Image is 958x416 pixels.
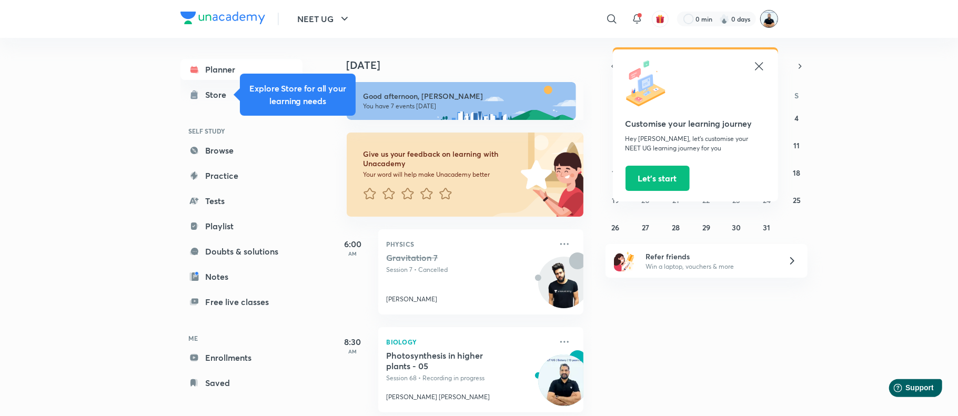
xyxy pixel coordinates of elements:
[646,251,775,262] h6: Refer friends
[758,219,775,236] button: October 31, 2025
[626,60,673,107] img: icon
[673,195,680,205] abbr: October 21, 2025
[646,262,775,271] p: Win a laptop, vouchers & more
[793,168,801,178] abbr: October 18, 2025
[763,195,771,205] abbr: October 24, 2025
[248,82,347,107] h5: Explore Store for all your learning needs
[607,219,624,236] button: October 26, 2025
[793,195,801,205] abbr: October 25, 2025
[332,336,374,348] h5: 8:30
[652,11,669,27] button: avatar
[789,109,805,126] button: October 4, 2025
[387,350,518,371] h5: Photosynthesis in higher plants - 05
[607,164,624,181] button: October 12, 2025
[180,291,302,312] a: Free live classes
[789,164,805,181] button: October 18, 2025
[626,166,690,191] button: Let’s start
[180,329,302,347] h6: ME
[626,117,765,130] h5: Customise your learning journey
[180,165,302,186] a: Practice
[795,90,799,100] abbr: Saturday
[180,12,265,27] a: Company Logo
[180,12,265,24] img: Company Logo
[180,266,302,287] a: Notes
[387,392,490,402] p: [PERSON_NAME] [PERSON_NAME]
[180,216,302,237] a: Playlist
[364,102,567,110] p: You have 7 events [DATE]
[864,375,946,404] iframe: Help widget launcher
[387,295,438,304] p: [PERSON_NAME]
[332,238,374,250] h5: 6:00
[387,336,552,348] p: Biology
[789,137,805,154] button: October 11, 2025
[387,265,552,275] p: Session 7 • Cancelled
[364,170,517,179] p: Your word will help make Unacademy better
[485,133,583,217] img: feedback_image
[719,14,730,24] img: streak
[332,250,374,257] p: AM
[668,219,684,236] button: October 28, 2025
[364,92,567,101] h6: Good afternoon, [PERSON_NAME]
[702,195,710,205] abbr: October 22, 2025
[728,219,745,236] button: October 30, 2025
[612,195,619,205] abbr: October 19, 2025
[364,149,517,168] h6: Give us your feedback on learning with Unacademy
[180,190,302,211] a: Tests
[332,348,374,354] p: AM
[180,347,302,368] a: Enrollments
[642,195,650,205] abbr: October 20, 2025
[607,191,624,208] button: October 19, 2025
[732,195,740,205] abbr: October 23, 2025
[795,113,799,123] abbr: October 4, 2025
[539,262,589,313] img: Avatar
[638,219,654,236] button: October 27, 2025
[626,134,765,153] p: Hey [PERSON_NAME], let’s customise your NEET UG learning journey for you
[180,122,302,140] h6: SELF STUDY
[789,191,805,208] button: October 25, 2025
[732,222,741,232] abbr: October 30, 2025
[180,84,302,105] a: Store
[607,137,624,154] button: October 5, 2025
[180,140,302,161] a: Browse
[387,252,518,263] h5: Gravitation 7
[387,238,552,250] p: Physics
[760,10,778,28] img: Subhash Chandra Yadav
[656,14,665,24] img: avatar
[612,222,620,232] abbr: October 26, 2025
[794,140,800,150] abbr: October 11, 2025
[672,222,680,232] abbr: October 28, 2025
[291,8,357,29] button: NEET UG
[702,222,710,232] abbr: October 29, 2025
[763,222,770,232] abbr: October 31, 2025
[347,59,594,72] h4: [DATE]
[614,250,635,271] img: referral
[206,88,233,101] div: Store
[180,241,302,262] a: Doubts & solutions
[642,222,650,232] abbr: October 27, 2025
[347,82,576,120] img: afternoon
[180,59,302,80] a: Planner
[180,372,302,393] a: Saved
[387,373,552,383] p: Session 68 • Recording in progress
[698,219,714,236] button: October 29, 2025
